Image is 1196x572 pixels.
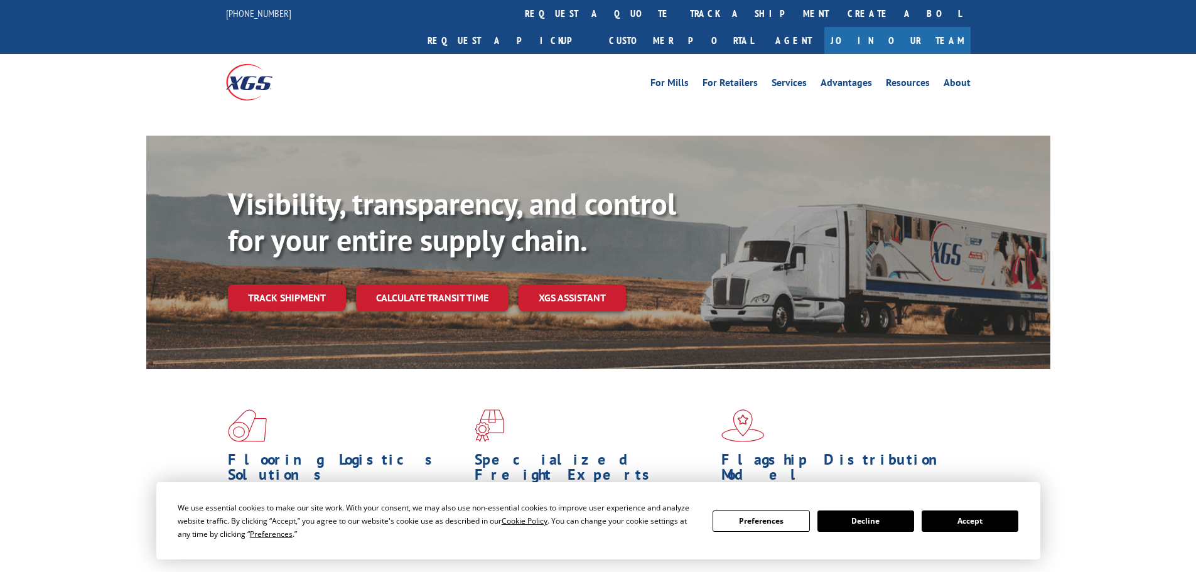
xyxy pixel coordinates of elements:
[721,409,765,442] img: xgs-icon-flagship-distribution-model-red
[944,78,971,92] a: About
[703,78,758,92] a: For Retailers
[763,27,824,54] a: Agent
[475,409,504,442] img: xgs-icon-focused-on-flooring-red
[418,27,600,54] a: Request a pickup
[228,452,465,488] h1: Flooring Logistics Solutions
[886,78,930,92] a: Resources
[772,78,807,92] a: Services
[713,510,809,532] button: Preferences
[250,529,293,539] span: Preferences
[228,409,267,442] img: xgs-icon-total-supply-chain-intelligence-red
[817,510,914,532] button: Decline
[356,284,509,311] a: Calculate transit time
[502,515,547,526] span: Cookie Policy
[228,184,676,259] b: Visibility, transparency, and control for your entire supply chain.
[821,78,872,92] a: Advantages
[156,482,1040,559] div: Cookie Consent Prompt
[600,27,763,54] a: Customer Portal
[475,452,712,488] h1: Specialized Freight Experts
[228,284,346,311] a: Track shipment
[519,284,626,311] a: XGS ASSISTANT
[824,27,971,54] a: Join Our Team
[178,501,698,541] div: We use essential cookies to make our site work. With your consent, we may also use non-essential ...
[721,452,959,488] h1: Flagship Distribution Model
[226,7,291,19] a: [PHONE_NUMBER]
[650,78,689,92] a: For Mills
[922,510,1018,532] button: Accept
